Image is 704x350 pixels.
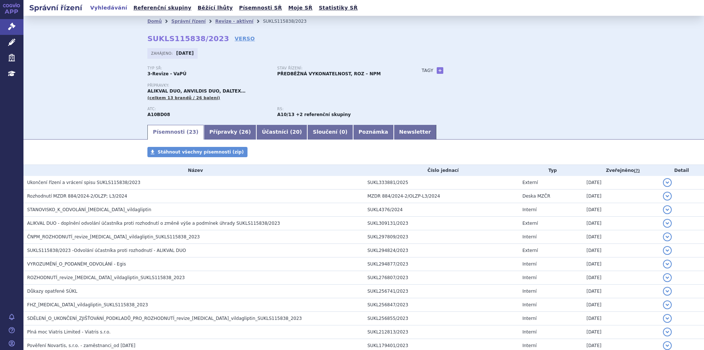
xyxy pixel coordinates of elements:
[663,246,672,255] button: detail
[27,180,140,185] span: Ukončení řízení a vrácení spisu SUKLS115838/2023
[364,271,519,285] td: SUKL276807/2023
[27,248,186,253] span: SUKLS115838/2023 -Odvolání účastníka proti rozhodnutí - ALIKVAL DUO
[147,107,270,111] p: ATC:
[256,125,307,140] a: Účastníci (20)
[663,232,672,241] button: detail
[215,19,253,24] a: Revize - aktivní
[522,261,537,267] span: Interní
[663,341,672,350] button: detail
[277,71,381,76] strong: PŘEDBĚŽNÁ VYKONATELNOST, ROZ – NPM
[277,112,294,117] strong: metformin a vildagliptin
[583,285,659,298] td: [DATE]
[583,190,659,203] td: [DATE]
[158,149,244,155] span: Stáhnout všechny písemnosti (zip)
[27,302,148,307] span: FHZ_metformin_vildagliptin_SUKLS115838_2023
[364,298,519,312] td: SUKL256847/2023
[27,343,135,348] span: Pověření Novartis, s.r.o. - zaměstnanci_od 4.7.2023
[27,221,280,226] span: ALIKVAL DUO - doplnění odvolání účastníka proti rozhodnutí o změně výše a podmínek úhrady SUKLS11...
[316,3,360,13] a: Statistiky SŘ
[422,66,433,75] h3: Tagy
[147,71,186,76] strong: 3-Revize - VaPÚ
[147,95,220,100] span: (celkem 13 brandů / 26 balení)
[522,343,537,348] span: Interní
[522,194,550,199] span: Deska MZČR
[147,112,170,117] strong: METFORMIN A VILDAGLIPTIN
[263,16,316,27] li: SUKLS115838/2023
[522,275,537,280] span: Interní
[277,66,400,71] p: Stav řízení:
[583,203,659,217] td: [DATE]
[364,203,519,217] td: SUKL4376/2024
[663,328,672,336] button: detail
[522,221,538,226] span: Externí
[663,260,672,268] button: detail
[364,176,519,190] td: SUKL333881/2025
[437,67,443,74] a: +
[277,107,400,111] p: RS:
[364,257,519,271] td: SUKL294877/2023
[583,230,659,244] td: [DATE]
[241,129,248,135] span: 26
[522,248,538,253] span: Externí
[583,165,659,176] th: Zveřejněno
[522,302,537,307] span: Interní
[522,234,537,239] span: Interní
[27,194,127,199] span: Rozhodnutí MZDR 884/2024-2/OLZP; L3/2024
[204,125,256,140] a: Přípravky (26)
[292,129,299,135] span: 20
[583,217,659,230] td: [DATE]
[195,3,235,13] a: Běžící lhůty
[522,180,538,185] span: Externí
[189,129,196,135] span: 23
[663,205,672,214] button: detail
[88,3,129,13] a: Vyhledávání
[286,3,315,13] a: Moje SŘ
[131,3,194,13] a: Referenční skupiny
[583,271,659,285] td: [DATE]
[27,261,126,267] span: VYROZUMĚNÍ_O_PODANÉM_ODVOLÁNÍ - Egis
[147,66,270,71] p: Typ SŘ:
[583,312,659,325] td: [DATE]
[663,314,672,323] button: detail
[307,125,353,140] a: Sloučení (0)
[27,234,200,239] span: ČNPM_ROZHODNUTÍ_revize_metformin_vildagliptin_SUKLS115838_2023
[583,176,659,190] td: [DATE]
[583,325,659,339] td: [DATE]
[663,219,672,228] button: detail
[634,168,640,173] abbr: (?)
[23,165,364,176] th: Název
[23,3,88,13] h2: Správní řízení
[171,19,206,24] a: Správní řízení
[663,300,672,309] button: detail
[147,89,246,94] span: ALIKVAL DUO, ANVILDIS DUO, DALTEX…
[364,325,519,339] td: SUKL212813/2023
[151,50,174,56] span: Zahájeno:
[27,207,151,212] span: STANOVISKO_K_ODVOLÁNÍ_metformin_vildagliptin
[27,275,185,280] span: ROZHODNUTÍ_revize_metformin_vildagliptin_SUKLS115838_2023
[663,273,672,282] button: detail
[522,289,537,294] span: Interní
[147,125,204,140] a: Písemnosti (23)
[147,83,407,88] p: Přípravky:
[583,298,659,312] td: [DATE]
[147,34,229,43] strong: SUKLS115838/2023
[364,285,519,298] td: SUKL256741/2023
[176,51,194,56] strong: [DATE]
[522,316,537,321] span: Interní
[27,329,111,335] span: Plná moc Viatris Limited - Viatris s.r.o.
[342,129,345,135] span: 0
[519,165,583,176] th: Typ
[147,19,162,24] a: Domů
[364,217,519,230] td: SUKL309131/2023
[394,125,437,140] a: Newsletter
[663,287,672,296] button: detail
[364,230,519,244] td: SUKL297809/2023
[663,178,672,187] button: detail
[147,147,247,157] a: Stáhnout všechny písemnosti (zip)
[522,207,537,212] span: Interní
[364,190,519,203] td: MZDR 884/2024-2/OLZP-L3/2024
[296,112,351,117] strong: +2 referenční skupiny
[364,244,519,257] td: SUKL294824/2023
[583,244,659,257] td: [DATE]
[235,35,255,42] a: VERSO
